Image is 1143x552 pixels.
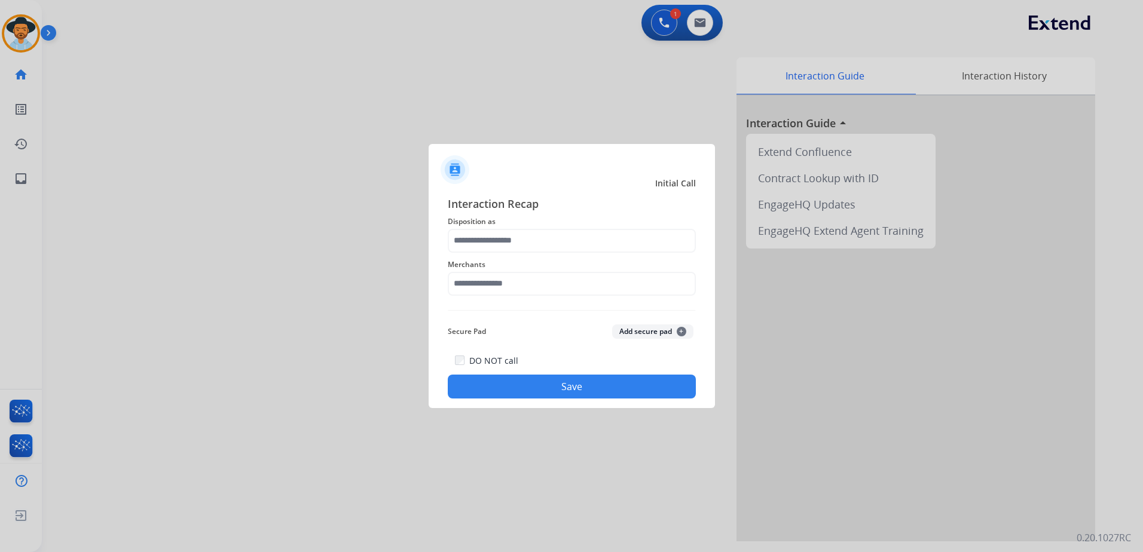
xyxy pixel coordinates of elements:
[448,195,696,214] span: Interaction Recap
[448,214,696,229] span: Disposition as
[448,324,486,339] span: Secure Pad
[441,155,469,184] img: contactIcon
[448,257,696,272] span: Merchants
[469,355,518,367] label: DO NOT call
[448,310,696,311] img: contact-recap-line.svg
[1077,530,1131,545] p: 0.20.1027RC
[612,324,693,339] button: Add secure pad+
[655,177,696,189] span: Initial Call
[448,375,696,398] button: Save
[677,327,686,336] span: +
